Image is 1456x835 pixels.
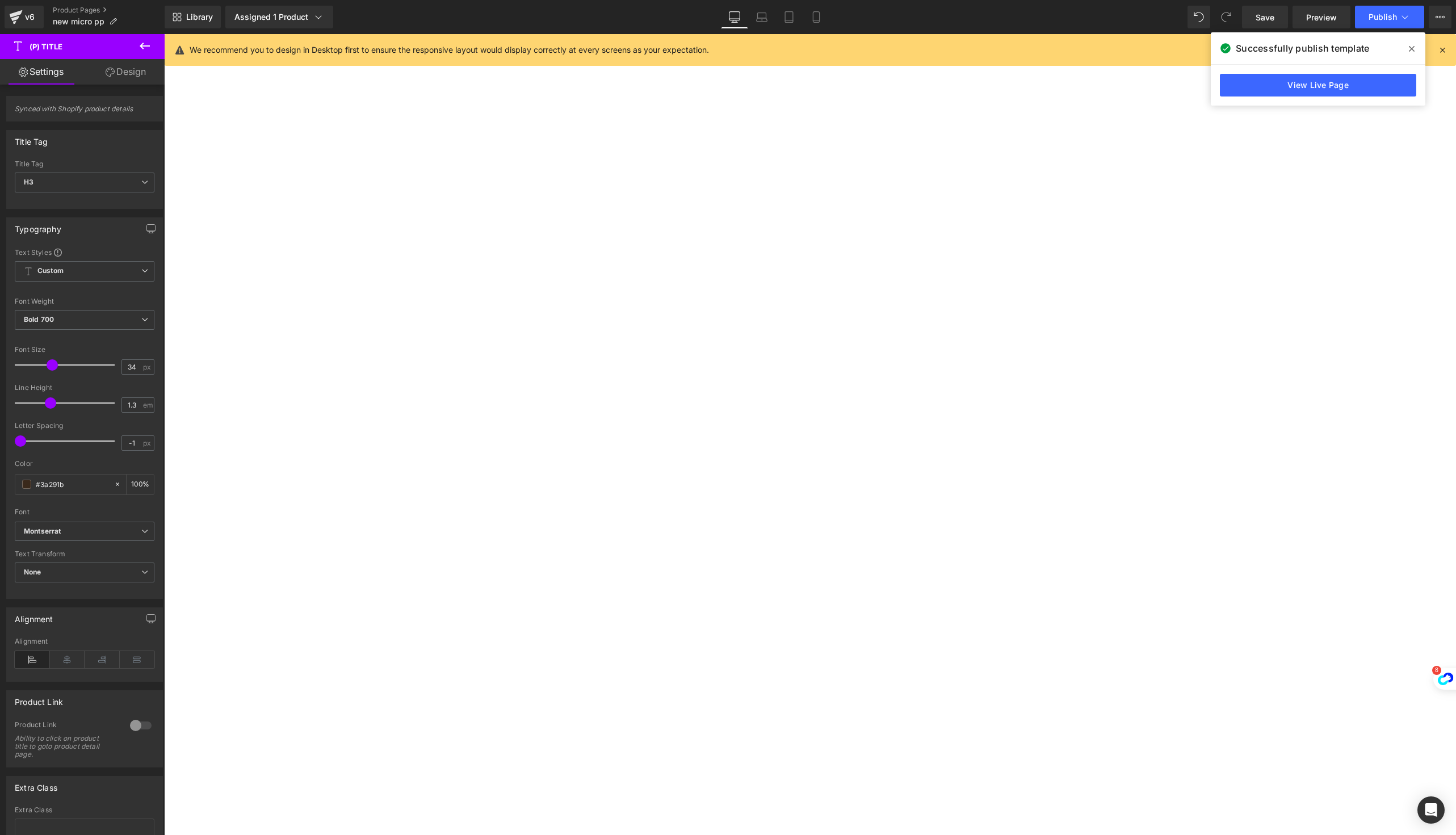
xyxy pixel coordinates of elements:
a: Product Pages [53,6,165,15]
div: Extra Class [15,777,57,792]
div: Line Height [15,384,154,392]
button: Publish [1355,6,1424,28]
a: Tablet [775,6,803,28]
b: H3 [24,178,33,186]
span: Publish [1369,12,1397,22]
button: More [1429,6,1451,28]
a: Laptop [748,6,775,28]
span: (P) Title [30,42,62,51]
span: Successfully publish template [1236,41,1369,55]
span: px [143,439,153,447]
div: Product Link [15,720,119,732]
b: None [24,568,41,576]
div: Title Tag [15,131,48,146]
a: Mobile [803,6,830,28]
button: Redo [1215,6,1237,28]
b: Custom [37,266,64,276]
div: Font Weight [15,297,154,305]
a: Desktop [721,6,748,28]
span: px [143,363,153,371]
div: Text Styles [15,247,154,257]
span: Preview [1306,11,1337,23]
p: We recommend you to design in Desktop first to ensure the responsive layout would display correct... [190,44,709,56]
span: Save [1256,11,1274,23]
div: Font [15,508,154,516]
a: Design [85,59,167,85]
i: Montserrat [24,527,61,536]
span: Library [186,12,213,22]
div: Extra Class [15,806,154,814]
input: Color [36,478,108,490]
a: View Live Page [1220,74,1416,96]
div: Alignment [15,637,154,645]
div: Assigned 1 Product [234,11,324,23]
div: v6 [23,10,37,24]
div: Open Intercom Messenger [1417,796,1445,824]
div: Letter Spacing [15,422,154,430]
button: Undo [1188,6,1210,28]
div: Product Link [15,691,63,707]
a: Preview [1293,6,1350,28]
span: new micro pp [53,17,104,26]
div: Color [15,460,154,468]
div: % [127,475,154,494]
div: Text Transform [15,550,154,558]
div: Title Tag [15,160,154,168]
a: New Library [165,6,221,28]
div: Typography [15,218,61,234]
div: Ability to click on product title to goto product detail page. [15,735,117,758]
span: em [143,401,153,409]
span: Synced with Shopify product details [15,104,154,121]
b: Bold 700 [24,315,54,324]
a: v6 [5,6,44,28]
div: Alignment [15,608,53,624]
div: Font Size [15,346,154,354]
